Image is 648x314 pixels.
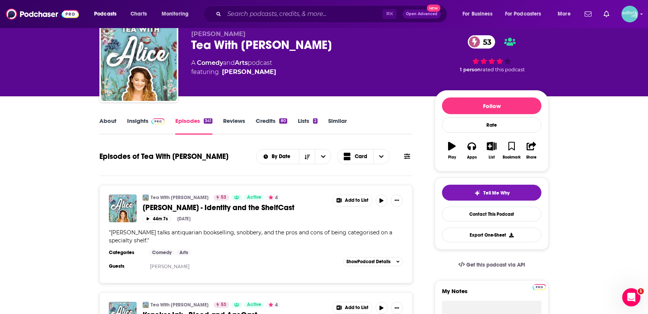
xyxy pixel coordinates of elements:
[221,194,226,201] span: 53
[244,195,264,201] a: Active
[481,67,525,72] span: rated this podcast
[442,117,541,133] div: Rate
[235,59,248,66] a: Arts
[503,155,521,160] div: Bookmark
[442,185,541,201] button: tell me why sparkleTell Me Why
[482,137,502,164] button: List
[256,149,332,164] h2: Choose List sort
[298,117,318,135] a: Lists2
[101,25,177,101] img: Tea With Alice
[558,9,571,19] span: More
[391,302,403,314] button: Show More Button
[526,155,536,160] div: Share
[266,302,280,308] button: 4
[143,302,149,308] img: Tea With Alice
[272,154,293,159] span: By Date
[162,9,189,19] span: Monitoring
[109,229,392,244] span: " "
[313,118,318,124] div: 2
[223,117,245,135] a: Reviews
[109,229,392,244] span: [PERSON_NAME] talks antiquarian bookselling, snobbery, and the pros and cons of being categorised...
[247,301,261,309] span: Active
[214,195,229,201] a: 53
[94,9,116,19] span: Podcasts
[224,8,382,20] input: Search podcasts, credits, & more...
[621,6,638,22] img: User Profile
[435,30,549,77] div: 53 1 personrated this podcast
[622,288,640,306] iframe: Intercom live chat
[256,117,287,135] a: Credits80
[127,117,165,135] a: InsightsPodchaser Pro
[638,288,644,294] span: 1
[500,8,552,20] button: open menu
[109,195,137,222] a: Oliver Darkshire - Identity and the ShelfCast
[533,284,546,290] img: Podchaser Pro
[143,195,149,201] img: Tea With Alice
[406,12,437,16] span: Open Advanced
[328,117,347,135] a: Similar
[391,195,403,207] button: Show More Button
[126,8,151,20] a: Charts
[343,257,403,266] button: ShowPodcast Details
[191,58,276,77] div: A podcast
[442,287,541,301] label: My Notes
[333,195,372,206] button: Show More Button
[345,198,368,203] span: Add to List
[6,7,79,21] img: Podchaser - Follow, Share and Rate Podcasts
[197,59,223,66] a: Comedy
[466,262,525,268] span: Get this podcast via API
[427,5,440,12] span: New
[149,250,175,256] a: Comedy
[150,264,190,269] a: [PERSON_NAME]
[143,203,294,212] span: [PERSON_NAME] - Identity and the ShelfCast
[403,9,441,19] button: Open AdvancedNew
[346,259,390,264] span: Show Podcast Details
[468,35,495,49] a: 53
[315,149,331,164] button: open menu
[522,137,541,164] button: Share
[355,154,367,159] span: Card
[333,302,372,314] button: Show More Button
[143,203,327,212] a: [PERSON_NAME] - Identity and the ShelfCast
[462,9,492,19] span: For Business
[452,256,531,274] a: Get this podcast via API
[247,194,261,201] span: Active
[460,67,481,72] span: 1 person
[448,155,456,160] div: Play
[442,137,462,164] button: Play
[442,97,541,114] button: Follow
[221,301,226,309] span: 53
[244,302,264,308] a: Active
[442,207,541,221] a: Contact This Podcast
[483,190,510,196] span: Tell Me Why
[462,137,481,164] button: Apps
[109,250,143,256] h3: Categories
[505,9,541,19] span: For Podcasters
[156,8,198,20] button: open menu
[177,216,190,221] div: [DATE]
[345,305,368,311] span: Add to List
[191,68,276,77] span: featuring
[204,118,212,124] div: 341
[552,8,580,20] button: open menu
[442,228,541,242] button: Export One-Sheet
[533,283,546,290] a: Pro website
[467,155,477,160] div: Apps
[582,8,595,20] a: Show notifications dropdown
[151,118,165,124] img: Podchaser Pro
[151,302,209,308] a: Tea With [PERSON_NAME]
[279,118,287,124] div: 80
[109,263,143,269] h3: Guests
[175,117,212,135] a: Episodes341
[176,250,191,256] a: Arts
[337,149,390,164] button: Choose View
[601,8,612,20] a: Show notifications dropdown
[621,6,638,22] span: Logged in as JessicaPellien
[89,8,126,20] button: open menu
[621,6,638,22] button: Show profile menu
[131,9,147,19] span: Charts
